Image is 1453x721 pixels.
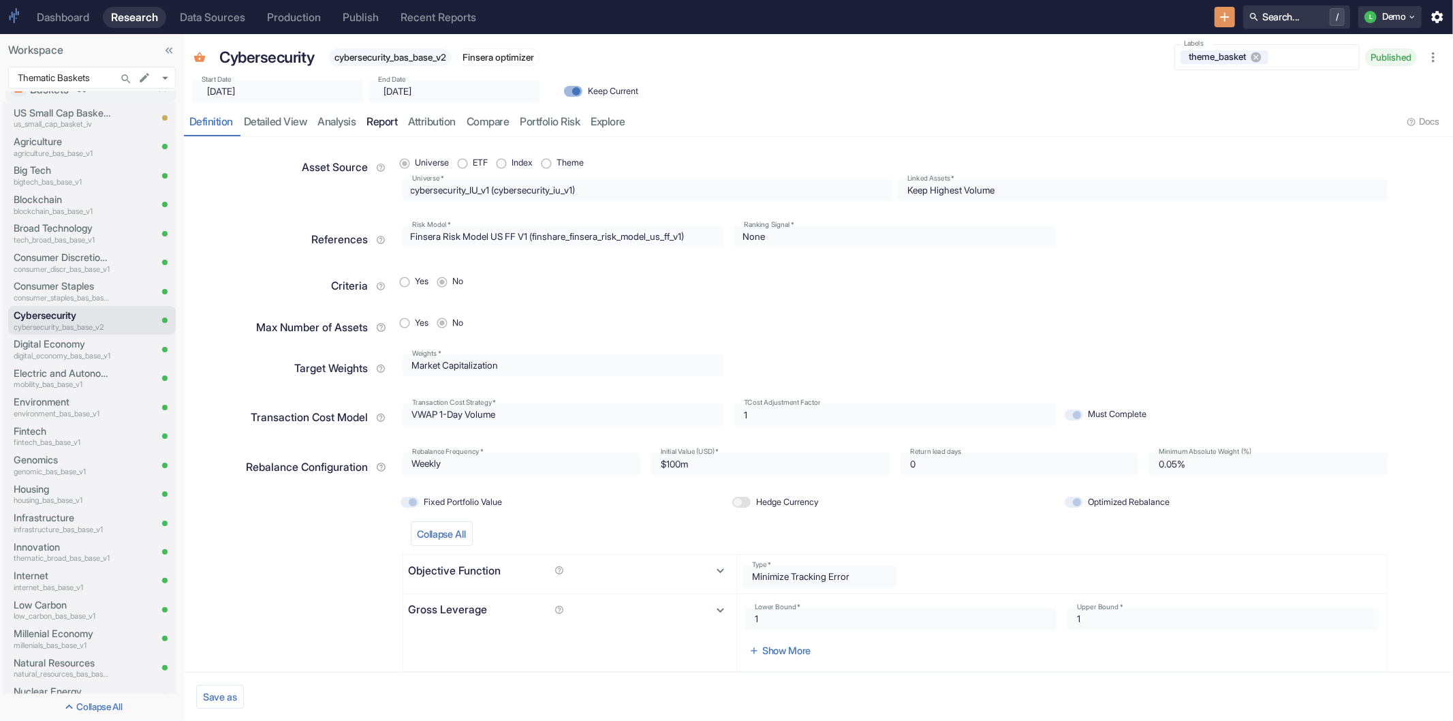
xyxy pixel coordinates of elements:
a: compare [461,108,515,136]
div: resource tabs [184,108,1453,136]
span: Yes [415,275,428,288]
p: Gross Leverage [409,602,546,618]
p: genomic_bas_base_v1 [14,466,112,478]
a: detailed view [238,108,313,136]
p: Housing [14,482,112,497]
p: bigtech_bas_base_v1 [14,177,112,188]
div: Dashboard [37,11,89,24]
label: Weights [412,349,441,359]
label: Minimum Absolute Weight (%) [1159,447,1251,457]
p: Rebalance Configuration [246,459,368,476]
a: Consumer Discretionaryconsumer_discr_bas_base_v1 [14,250,112,275]
a: Research [103,7,166,28]
label: Upper Bound [1077,602,1123,613]
p: thematic_broad_bas_base_v1 [14,553,112,564]
label: Labels [1184,39,1204,49]
p: Electric and Autonomous Mobility [14,366,112,381]
p: Criteria [331,278,368,294]
a: Infrastructureinfrastructure_bas_base_v1 [14,510,112,535]
p: Broad Technology [14,221,112,236]
p: blockchain_bas_base_v1 [14,206,112,217]
div: Weekly [403,452,641,474]
p: Transaction Cost Model [251,410,368,426]
p: mobility_bas_base_v1 [14,379,112,390]
div: position [403,313,475,333]
span: Fixed Portfolio Value [424,496,503,509]
p: Objective Function [409,563,546,579]
span: Hedge Currency [756,496,819,509]
span: Universe [415,157,449,170]
p: Cybersecurity [220,46,315,69]
p: Millenial Economy [14,626,112,641]
button: Show More [745,639,817,663]
span: Basket [193,52,206,66]
p: Consumer Discretionary [14,250,112,265]
button: LDemo [1358,6,1422,28]
label: Rebalance Frequency [412,447,483,457]
p: Big Tech [14,163,112,178]
button: Docs [1403,111,1445,133]
a: Dashboard [29,7,97,28]
p: housing_bas_base_v1 [14,495,112,506]
p: Consumer Staples [14,279,112,294]
label: Start Date [202,75,232,85]
p: References [311,232,368,248]
a: Broad Technologytech_broad_bas_base_v1 [14,221,112,245]
p: Digital Economy [14,337,112,352]
p: Low Carbon [14,598,112,613]
span: Finsera Risk Model US FF V1 (finshare_finsera_risk_model_us_ff_v1) [403,226,724,247]
p: environment_bas_base_v1 [14,408,112,420]
button: Collapse All [411,521,473,546]
a: Low Carbonlow_carbon_bas_base_v1 [14,598,112,622]
p: agriculture_bas_base_v1 [14,148,112,159]
label: Type [752,560,771,570]
p: Cybersecurity [14,308,112,323]
a: Production [259,7,329,28]
div: VWAP 1-Day Volume [403,403,724,425]
p: Environment [14,395,112,410]
span: Keep Current [588,85,638,98]
button: edit [135,68,154,87]
a: Publish [334,7,387,28]
a: Natural Resourcesnatural_resources_bas_base_v1 [14,656,112,680]
span: Index [512,157,533,170]
p: tech_broad_bas_base_v1 [14,234,112,246]
a: Portfolio Risk [515,108,586,136]
p: consumer_staples_bas_base_v1 [14,292,112,304]
a: US Small Cap Basket IVus_small_cap_basket_iv [14,106,112,130]
p: low_carbon_bas_base_v1 [14,611,112,622]
div: theme_basket [1181,50,1268,64]
label: Transaction Cost Strategy [412,398,496,408]
a: Nuclear Energynuclear_energy_bas_base_v1 [14,684,112,709]
span: No [452,317,463,330]
p: Internet [14,568,112,583]
label: TCost Adjustment Factor [744,398,821,408]
p: Target Weights [294,360,368,377]
label: Linked Assets [907,174,954,184]
p: Natural Resources [14,656,112,671]
p: consumer_discr_bas_base_v1 [14,264,112,275]
p: digital_economy_bas_base_v1 [14,350,112,362]
button: Collapse All [3,696,181,718]
span: Must Complete [1089,408,1147,421]
p: Workspace [8,42,176,59]
div: Data Sources [180,11,245,24]
span: Finsera optimizer [458,52,539,63]
input: yyyy-mm-dd [384,80,522,103]
a: Digital Economydigital_economy_bas_base_v1 [14,337,112,361]
div: Recent Reports [401,11,476,24]
span: cybersecurity_bas_base_v2 [329,52,452,63]
span: Published [1365,52,1417,63]
label: Risk Model [412,220,450,230]
a: Genomicsgenomic_bas_base_v1 [14,452,112,477]
div: Publish [343,11,379,24]
a: Environmentenvironment_bas_base_v1 [14,395,112,419]
a: analysis [313,108,362,136]
div: Minimize Tracking Error [743,566,896,587]
a: Internetinternet_bas_base_v1 [14,568,112,593]
p: Blockchain [14,192,112,207]
a: Explore [586,108,631,136]
button: Search.../ [1243,5,1350,29]
p: Fintech [14,424,112,439]
p: Genomics [14,452,112,467]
